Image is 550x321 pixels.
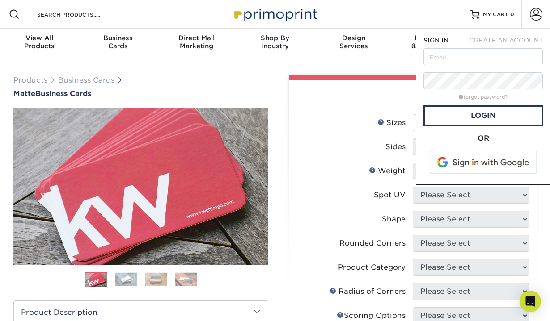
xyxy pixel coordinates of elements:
[145,272,167,286] img: Business Cards 03
[330,286,406,297] div: Radius of Corners
[79,29,157,57] a: BusinessCards
[393,34,472,50] div: & Templates
[13,76,47,84] a: Products
[236,34,314,50] div: Industry
[13,59,268,314] img: Matte 01
[338,262,406,273] div: Product Category
[339,238,406,249] div: Rounded Corners
[385,142,406,152] div: Sides
[296,80,529,114] div: Select your options:
[314,34,393,42] span: Design
[175,272,197,286] img: Business Cards 04
[236,29,314,57] a: Shop ByIndustry
[369,166,406,176] div: Weight
[377,117,406,128] div: Sizes
[314,29,393,57] a: DesignServices
[459,94,508,100] a: forgot password?
[520,291,541,312] div: Open Intercom Messenger
[115,272,137,286] img: Business Cards 02
[79,34,157,42] span: Business
[157,34,236,42] span: Direct Mail
[393,34,472,42] span: Resources
[469,37,543,44] span: CREATE AN ACCOUNT
[36,9,123,20] input: SEARCH PRODUCTS.....
[13,89,268,98] h1: Business Cards
[423,48,543,65] input: Email
[423,105,543,126] a: Login
[510,11,514,17] span: 0
[13,89,268,98] a: MatteBusiness Cards
[314,34,393,50] div: Services
[157,29,236,57] a: Direct MailMarketing
[382,214,406,225] div: Shape
[423,37,448,44] span: SIGN IN
[483,11,508,18] span: MY CART
[236,34,314,42] span: Shop By
[79,34,157,50] div: Cards
[157,34,236,50] div: Marketing
[13,89,35,98] span: Matte
[374,190,406,200] div: Spot UV
[337,310,406,321] div: Scoring Options
[423,133,543,144] div: OR
[58,76,114,84] a: Business Cards
[393,29,472,57] a: Resources& Templates
[230,4,320,24] img: Primoprint
[85,269,107,291] img: Business Cards 01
